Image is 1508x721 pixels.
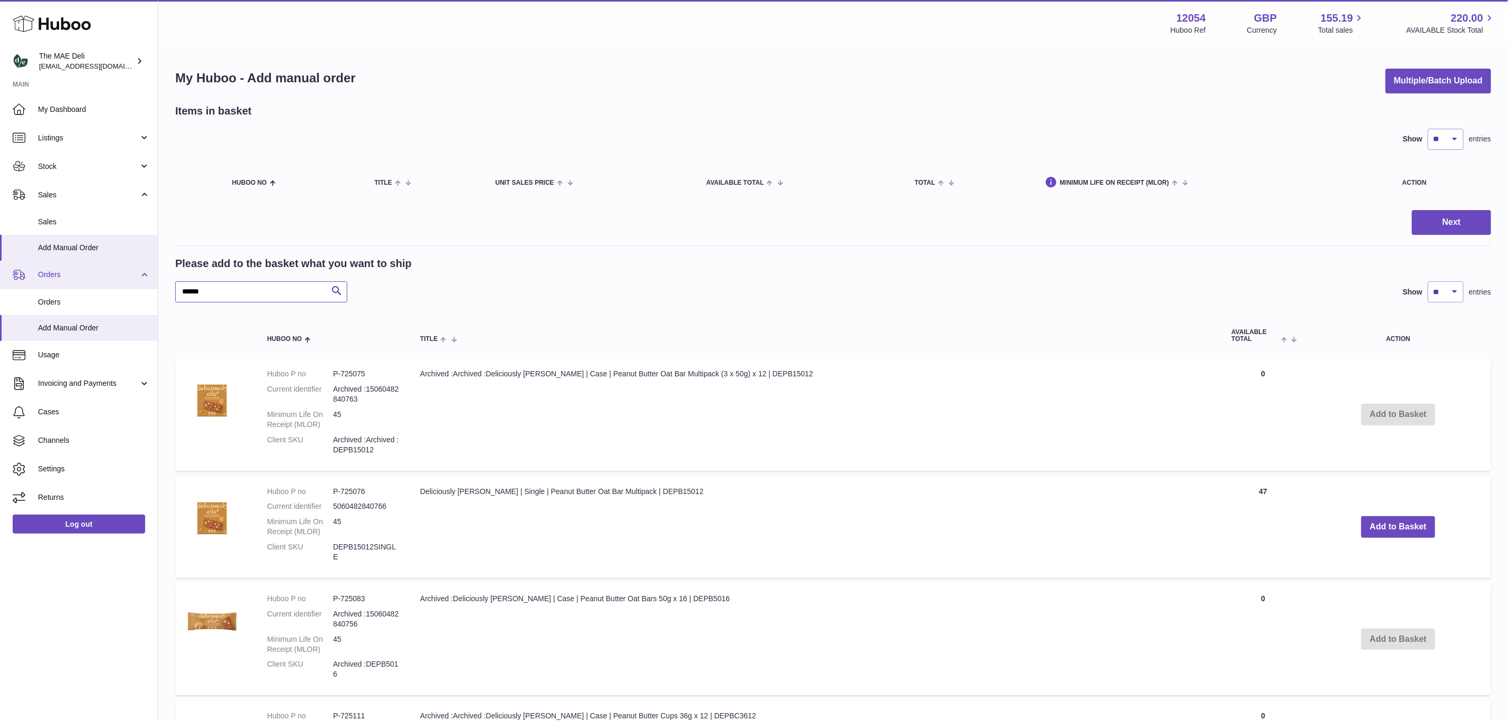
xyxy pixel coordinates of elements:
img: Deliciously Ella | Single | Peanut Butter Oat Bar Multipack | DEPB15012 [186,487,239,539]
dd: P-725075 [333,369,399,379]
img: Archived :Deliciously Ella | Case | Peanut Butter Oat Bars 50g x 16 | DEPB5016 [186,594,239,647]
dd: Archived :Archived :DEPB15012 [333,435,399,455]
td: Archived :Deliciously [PERSON_NAME] | Case | Peanut Butter Oat Bars 50g x 16 | DEPB5016 [410,583,1221,695]
dd: 5060482840766 [333,501,399,511]
img: Archived :Archived :Deliciously Ella | Case | Peanut Butter Oat Bar Multipack (3 x 50g) x 12 | DE... [186,369,239,422]
dt: Minimum Life On Receipt (MLOR) [267,517,333,537]
dt: Current identifier [267,384,333,404]
button: Multiple/Batch Upload [1386,69,1491,93]
span: Total sales [1318,25,1365,35]
dt: Client SKU [267,435,333,455]
span: Orders [38,270,139,280]
dd: P-725111 [333,711,399,721]
span: Usage [38,350,150,360]
dt: Current identifier [267,501,333,511]
button: Add to Basket [1361,516,1435,538]
dd: 45 [333,634,399,654]
dt: Minimum Life On Receipt (MLOR) [267,634,333,654]
h2: Please add to the basket what you want to ship [175,257,412,271]
strong: 12054 [1177,11,1206,25]
dd: DEPB15012SINGLE [333,542,399,562]
span: Minimum Life On Receipt (MLOR) [1060,179,1169,186]
dt: Huboo P no [267,487,333,497]
span: Sales [38,190,139,200]
dd: P-725083 [333,594,399,604]
span: Unit Sales Price [495,179,554,186]
td: 0 [1221,358,1305,470]
h1: My Huboo - Add manual order [175,70,356,87]
span: AVAILABLE Stock Total [1406,25,1495,35]
span: Stock [38,162,139,172]
dt: Client SKU [267,542,333,562]
a: 155.19 Total sales [1318,11,1365,35]
span: Sales [38,217,150,227]
span: entries [1469,134,1491,144]
span: AVAILABLE Total [1231,329,1278,343]
dd: Archived :DEPB5016 [333,659,399,679]
dt: Minimum Life On Receipt (MLOR) [267,410,333,430]
strong: GBP [1254,11,1277,25]
dt: Huboo P no [267,711,333,721]
span: Add Manual Order [38,323,150,333]
span: Huboo no [232,179,267,186]
div: Huboo Ref [1171,25,1206,35]
span: entries [1469,287,1491,297]
label: Show [1403,287,1422,297]
td: Deliciously [PERSON_NAME] | Single | Peanut Butter Oat Bar Multipack | DEPB15012 [410,476,1221,578]
dt: Huboo P no [267,594,333,604]
span: 220.00 [1451,11,1483,25]
span: Huboo no [267,336,302,343]
dt: Current identifier [267,609,333,629]
label: Show [1403,134,1422,144]
div: Action [1402,179,1481,186]
img: logistics@deliciouslyella.com [13,53,29,69]
dd: P-725076 [333,487,399,497]
span: Returns [38,492,150,502]
span: 155.19 [1321,11,1353,25]
div: The MAE Deli [39,51,134,71]
dd: 45 [333,517,399,537]
span: Channels [38,435,150,445]
span: [EMAIL_ADDRESS][DOMAIN_NAME] [39,62,155,70]
span: Cases [38,407,150,417]
span: Invoicing and Payments [38,378,139,388]
td: 47 [1221,476,1305,578]
span: Title [374,179,392,186]
span: Listings [38,133,139,143]
h2: Items in basket [175,104,252,118]
th: Action [1305,318,1491,353]
span: Title [420,336,438,343]
a: Log out [13,515,145,534]
button: Next [1412,210,1491,235]
a: 220.00 AVAILABLE Stock Total [1406,11,1495,35]
span: My Dashboard [38,105,150,115]
span: Add Manual Order [38,243,150,253]
div: Currency [1247,25,1277,35]
dt: Client SKU [267,659,333,679]
span: Settings [38,464,150,474]
dd: Archived :15060482840756 [333,609,399,629]
dd: 45 [333,410,399,430]
span: Orders [38,297,150,307]
td: Archived :Archived :Deliciously [PERSON_NAME] | Case | Peanut Butter Oat Bar Multipack (3 x 50g) ... [410,358,1221,470]
span: Total [915,179,935,186]
td: 0 [1221,583,1305,695]
dd: Archived :15060482840763 [333,384,399,404]
span: AVAILABLE Total [706,179,764,186]
dt: Huboo P no [267,369,333,379]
